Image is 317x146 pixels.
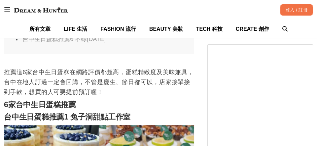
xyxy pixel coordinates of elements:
span: FASHION 流行 [100,26,136,32]
a: BEAUTY 美妝 [149,20,183,38]
a: 所有文章 [29,20,51,38]
span: 所有文章 [29,26,51,32]
span: CREATE 創作 [236,26,269,32]
span: BEAUTY 美妝 [149,26,183,32]
a: TECH 科技 [196,20,223,38]
strong: 台中生日蛋糕推薦1 兔子洞甜點工作室 [4,113,130,121]
span: TECH 科技 [196,26,223,32]
a: FASHION 流行 [100,20,136,38]
strong: 6家台中生日蛋糕推薦 [4,100,76,109]
div: 登入 / 註冊 [280,4,313,16]
span: LIFE 生活 [64,26,87,32]
img: Dream & Hunter [11,4,71,16]
a: CREATE 創作 [236,20,269,38]
a: LIFE 生活 [64,20,87,38]
p: 推薦這6家台中生日蛋糕在網路評價都超高，蛋糕精緻度及美味兼具，台中在地人訂過一定會回購，不管是慶生、節日都可以，店家接單接到手軟，想買的人可要提前預訂喔！ [4,67,194,97]
a: 台中生日蛋糕推薦6 不碌[DATE] [22,36,106,42]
